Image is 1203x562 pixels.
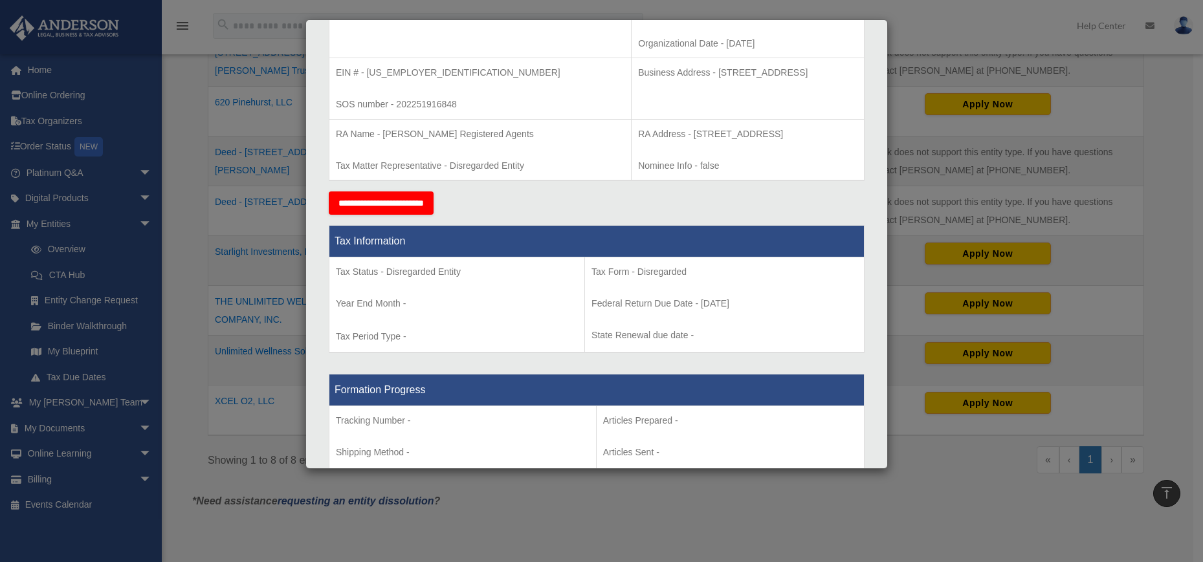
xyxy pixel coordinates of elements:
p: Year End Month - [336,296,578,312]
p: Tracking Number - [336,413,590,429]
p: Articles Prepared - [603,413,857,429]
p: Business Address - [STREET_ADDRESS] [638,65,857,81]
th: Tax Information [329,226,865,257]
p: Federal Return Due Date - [DATE] [591,296,857,312]
p: State Renewal due date - [591,327,857,343]
p: Tax Form - Disregarded [591,264,857,280]
td: Tax Period Type - [329,257,585,353]
p: SOS number - 202251916848 [336,96,624,113]
p: Shipping Method - [336,444,590,460]
th: Formation Progress [329,374,865,406]
p: Organizational Date - [DATE] [638,36,857,52]
p: Tax Matter Representative - Disregarded Entity [336,158,624,174]
p: Articles Sent - [603,444,857,460]
p: RA Name - [PERSON_NAME] Registered Agents [336,126,624,142]
p: EIN # - [US_EMPLOYER_IDENTIFICATION_NUMBER] [336,65,624,81]
p: RA Address - [STREET_ADDRESS] [638,126,857,142]
p: Tax Status - Disregarded Entity [336,264,578,280]
p: Nominee Info - false [638,158,857,174]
